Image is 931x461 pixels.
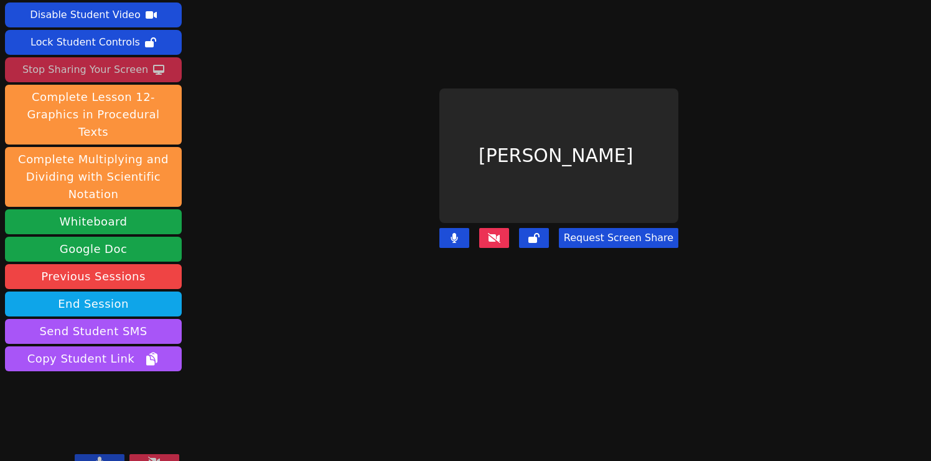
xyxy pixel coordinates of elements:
a: Previous Sessions [5,264,182,289]
span: Copy Student Link [27,350,159,368]
button: Copy Student Link [5,346,182,371]
button: Send Student SMS [5,319,182,344]
div: [PERSON_NAME] [439,88,678,223]
button: Lock Student Controls [5,30,182,55]
div: Stop Sharing Your Screen [22,60,148,80]
a: Google Doc [5,237,182,262]
button: End Session [5,292,182,316]
button: Complete Multiplying and Dividing with Scientific Notation [5,147,182,207]
div: Disable Student Video [30,5,140,25]
button: Disable Student Video [5,2,182,27]
button: Request Screen Share [559,228,678,248]
button: Whiteboard [5,209,182,234]
div: Lock Student Controls [30,32,140,52]
button: Complete Lesson 12- Graphics in Procedural Texts [5,85,182,145]
button: Stop Sharing Your Screen [5,57,182,82]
